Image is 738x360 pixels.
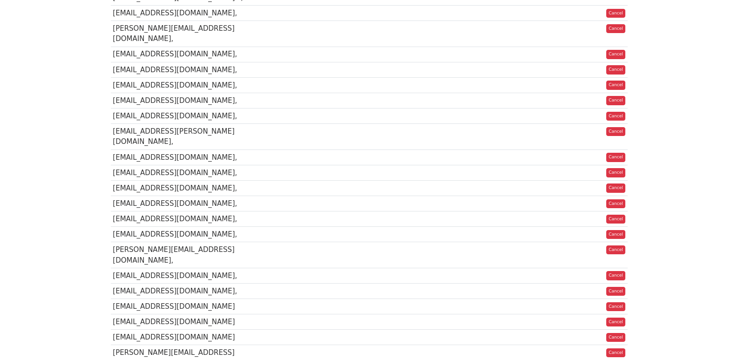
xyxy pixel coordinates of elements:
[606,215,625,224] a: Cancel
[606,318,625,327] a: Cancel
[111,149,275,165] td: [EMAIL_ADDRESS][DOMAIN_NAME],
[111,196,275,211] td: [EMAIL_ADDRESS][DOMAIN_NAME],
[111,283,275,299] td: [EMAIL_ADDRESS][DOMAIN_NAME],
[606,112,625,121] a: Cancel
[111,124,275,150] td: [EMAIL_ADDRESS][PERSON_NAME][DOMAIN_NAME],
[606,96,625,105] a: Cancel
[606,50,625,59] a: Cancel
[111,180,275,196] td: [EMAIL_ADDRESS][DOMAIN_NAME],
[111,5,275,20] td: [EMAIL_ADDRESS][DOMAIN_NAME],
[606,153,625,162] a: Cancel
[111,21,275,47] td: [PERSON_NAME][EMAIL_ADDRESS][DOMAIN_NAME],
[691,315,738,360] iframe: Chat Widget
[111,314,275,330] td: [EMAIL_ADDRESS][DOMAIN_NAME]
[111,109,275,124] td: [EMAIL_ADDRESS][DOMAIN_NAME],
[606,333,625,342] a: Cancel
[606,24,625,34] a: Cancel
[111,77,275,93] td: [EMAIL_ADDRESS][DOMAIN_NAME],
[606,271,625,280] a: Cancel
[606,245,625,255] a: Cancel
[111,211,275,227] td: [EMAIL_ADDRESS][DOMAIN_NAME],
[111,268,275,283] td: [EMAIL_ADDRESS][DOMAIN_NAME],
[606,183,625,193] a: Cancel
[606,9,625,18] a: Cancel
[111,47,275,62] td: [EMAIL_ADDRESS][DOMAIN_NAME],
[111,242,275,268] td: [PERSON_NAME][EMAIL_ADDRESS][DOMAIN_NAME],
[606,127,625,136] a: Cancel
[606,287,625,296] a: Cancel
[111,299,275,314] td: [EMAIL_ADDRESS][DOMAIN_NAME]
[111,93,275,108] td: [EMAIL_ADDRESS][DOMAIN_NAME],
[606,65,625,75] a: Cancel
[111,227,275,242] td: [EMAIL_ADDRESS][DOMAIN_NAME],
[111,62,275,77] td: [EMAIL_ADDRESS][DOMAIN_NAME],
[111,165,275,180] td: [EMAIL_ADDRESS][DOMAIN_NAME],
[111,330,275,345] td: [EMAIL_ADDRESS][DOMAIN_NAME]
[606,81,625,90] a: Cancel
[606,302,625,312] a: Cancel
[606,230,625,239] a: Cancel
[606,199,625,209] a: Cancel
[606,168,625,177] a: Cancel
[606,348,625,358] a: Cancel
